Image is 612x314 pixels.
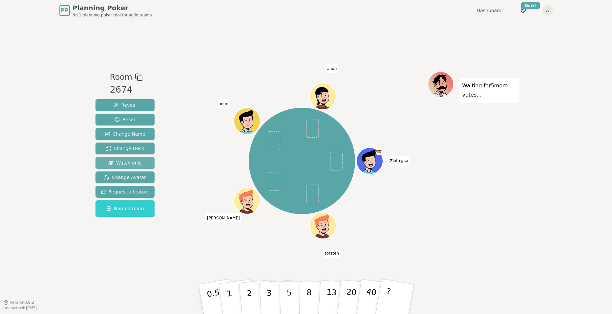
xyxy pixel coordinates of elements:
[3,300,34,305] button: Version0.9.2
[95,186,155,198] button: Request a feature
[517,5,529,16] button: New!
[10,300,34,305] span: Version 0.9.2
[61,7,68,14] span: PP
[101,189,150,195] span: Request a feature
[323,249,341,258] span: Click to change your name
[542,5,553,16] button: A
[106,205,144,212] span: Named room
[115,116,135,123] span: Reset
[375,148,382,155] span: Zlata is the host
[3,306,37,310] span: Last updated: [DATE]
[106,145,144,152] span: Change Deck
[325,64,338,73] span: Click to change your name
[521,2,540,9] div: New!
[108,160,142,166] span: Watch only
[388,156,409,166] span: Click to change your name
[73,3,152,12] span: Planning Poker
[113,102,137,108] span: Reveal
[95,99,155,111] button: Reveal
[110,71,132,83] span: Room
[400,160,408,163] span: (you)
[95,157,155,169] button: Watch only
[104,174,146,181] span: Change Avatar
[95,200,155,217] button: Named room
[105,131,145,137] span: Change Name
[95,128,155,140] button: Change Name
[357,148,382,173] button: Click to change your avatar
[95,171,155,183] button: Change Avatar
[205,213,242,223] span: Click to change your name
[477,7,502,14] a: Dashboard
[462,81,516,100] p: Waiting for 5 more votes...
[95,114,155,125] button: Reset
[59,3,152,18] a: PPPlanning PokerNo.1 planning poker tool for agile teams
[110,83,143,97] div: 2674
[95,143,155,154] button: Change Deck
[73,12,152,18] span: No.1 planning poker tool for agile teams
[217,99,230,108] span: Click to change your name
